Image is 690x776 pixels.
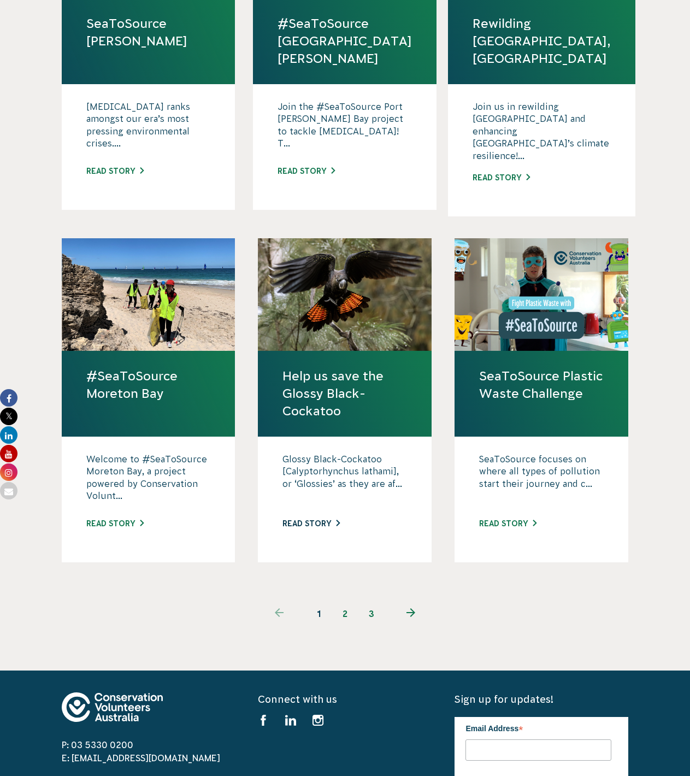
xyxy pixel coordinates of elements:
p: [MEDICAL_DATA] ranks amongst our era’s most pressing environmental crises.... [86,101,211,155]
a: Read story [278,167,335,175]
a: E: [EMAIL_ADDRESS][DOMAIN_NAME] [62,753,220,763]
a: #SeaToSource Moreton Bay [86,367,211,402]
span: 1 [306,601,332,627]
h5: Connect with us [258,692,432,706]
a: Rewilding [GEOGRAPHIC_DATA], [GEOGRAPHIC_DATA] [473,15,611,68]
a: Read story [86,167,144,175]
p: Join the #SeaToSource Port [PERSON_NAME] Bay project to tackle [MEDICAL_DATA]! T... [278,101,412,155]
p: Glossy Black-Cockatoo [Calyptorhynchus lathami], or ‘Glossies’ as they are af... [282,453,407,508]
a: #SeaToSource [GEOGRAPHIC_DATA][PERSON_NAME] [278,15,412,68]
p: SeaToSource focuses on where all types of pollution start their journey and c... [479,453,604,508]
p: Welcome to #SeaToSource Moreton Bay, a project powered by Conservation Volunt... [86,453,211,508]
a: 3 [358,601,385,627]
a: Help us save the Glossy Black-Cockatoo [282,367,407,420]
a: SeaToSource Plastic Waste Challenge [479,367,604,402]
a: Read story [282,519,340,528]
ul: Pagination [253,601,438,627]
a: Read story [473,173,530,182]
a: 2 [332,601,358,627]
a: Read story [86,519,144,528]
a: P: 03 5330 0200 [62,740,133,750]
a: Read story [479,519,536,528]
label: Email Address [465,717,611,738]
h5: Sign up for updates! [455,692,628,706]
a: Next page [385,601,438,627]
img: logo-footer.svg [62,692,163,722]
p: Join us in rewilding [GEOGRAPHIC_DATA] and enhancing [GEOGRAPHIC_DATA]’s climate resilience!... [473,101,611,162]
a: SeaToSource [PERSON_NAME] [86,15,211,50]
